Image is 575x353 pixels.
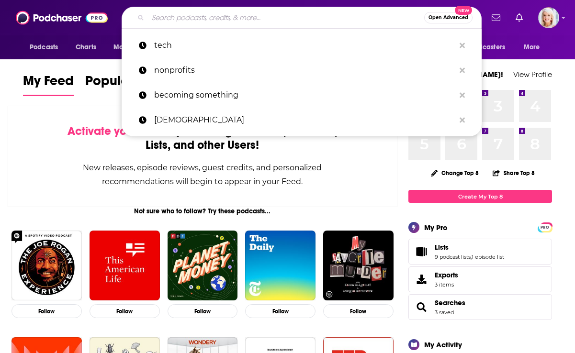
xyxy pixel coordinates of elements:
img: Podchaser - Follow, Share and Rate Podcasts [16,9,108,27]
span: Podcasts [30,41,58,54]
div: Search podcasts, credits, & more... [122,7,482,29]
button: Change Top 8 [425,167,485,179]
span: My Feed [23,73,74,95]
a: Create My Top 8 [408,190,552,203]
span: Monitoring [113,41,147,54]
img: The Daily [245,231,316,301]
img: This American Life [90,231,160,301]
a: Popular Feed [85,73,167,96]
a: Searches [435,298,465,307]
a: Show notifications dropdown [488,10,504,26]
span: Exports [435,271,458,279]
a: My Feed [23,73,74,96]
span: Charts [76,41,96,54]
a: PRO [539,223,551,231]
img: User Profile [538,7,559,28]
span: New [455,6,472,15]
span: Open Advanced [428,15,468,20]
img: The Joe Rogan Experience [11,231,82,301]
span: 3 items [435,281,458,288]
img: My Favorite Murder with Karen Kilgariff and Georgia Hardstark [323,231,394,301]
span: Activate your Feed [68,124,166,138]
button: Follow [90,304,160,318]
button: Follow [323,304,394,318]
p: nonprofits [154,58,455,83]
button: Share Top 8 [492,164,535,182]
button: Show profile menu [538,7,559,28]
span: Popular Feed [85,73,167,95]
a: becoming something [122,83,482,108]
div: Not sure who to follow? Try these podcasts... [8,207,397,215]
a: Searches [412,300,431,314]
span: Logged in as ashtonrc [538,7,559,28]
a: 3 saved [435,309,454,316]
span: Searches [408,294,552,320]
div: My Pro [424,223,448,232]
p: tech [154,33,455,58]
div: My Activity [424,340,462,349]
button: Follow [168,304,238,318]
a: Exports [408,266,552,292]
a: Charts [69,38,102,56]
a: [DEMOGRAPHIC_DATA] [122,108,482,132]
span: For Podcasters [459,41,505,54]
a: Lists [412,245,431,258]
img: Planet Money [168,231,238,301]
a: 9 podcast lists [435,254,471,260]
button: open menu [107,38,160,56]
a: Show notifications dropdown [512,10,527,26]
input: Search podcasts, credits, & more... [148,10,424,25]
div: New releases, episode reviews, guest credits, and personalized recommendations will begin to appe... [56,161,349,188]
a: Lists [435,243,504,252]
span: More [524,41,540,54]
button: open menu [453,38,519,56]
span: PRO [539,224,551,231]
button: Follow [245,304,316,318]
span: Exports [412,273,431,286]
p: bible [154,108,455,132]
button: open menu [517,38,552,56]
button: Follow [11,304,82,318]
span: Lists [435,243,449,252]
button: open menu [23,38,70,56]
a: View Profile [513,70,552,79]
span: Lists [408,239,552,265]
a: tech [122,33,482,58]
a: 1 episode list [472,254,504,260]
p: becoming something [154,83,455,108]
button: Open AdvancedNew [424,12,473,23]
span: , [471,254,472,260]
a: nonprofits [122,58,482,83]
div: by following Podcasts, Creators, Lists, and other Users! [56,124,349,152]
